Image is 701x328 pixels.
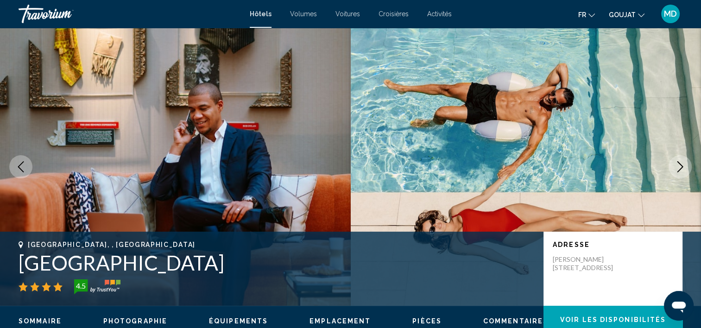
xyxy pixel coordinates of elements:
span: MD [664,9,677,19]
span: GOUJAT [609,11,636,19]
p: Adresse [553,241,673,248]
button: Équipements [209,317,268,325]
button: Commentaires [483,317,548,325]
span: Photographie [103,317,167,325]
button: Photographie [103,317,167,325]
a: Hôtels [250,10,272,18]
iframe: Bouton de lancement de la fenêtre de messagerie [664,291,694,321]
a: Activités [427,10,452,18]
span: Sommaire [19,317,62,325]
button: Emplacement [309,317,371,325]
div: 4.5 [71,280,90,291]
button: Changer de devise [609,8,644,21]
p: [PERSON_NAME][STREET_ADDRESS] [553,255,627,272]
img: trustyou-badge-hor.svg [74,279,120,294]
span: Emplacement [309,317,371,325]
button: Sommaire [19,317,62,325]
button: Menu utilisateur [658,4,682,24]
span: Commentaires [483,317,548,325]
button: Pièces [412,317,442,325]
span: Équipements [209,317,268,325]
span: Fr [578,11,586,19]
span: Voir les disponibilités [560,316,666,324]
a: Volumes [290,10,317,18]
button: Changer la langue [578,8,595,21]
a: Travorium [19,5,240,23]
a: Voitures [335,10,360,18]
a: Croisières [379,10,409,18]
span: Pièces [412,317,442,325]
span: [GEOGRAPHIC_DATA], , [GEOGRAPHIC_DATA] [28,241,196,248]
button: Image suivante [669,155,692,178]
h1: [GEOGRAPHIC_DATA] [19,251,534,275]
button: Image précédente [9,155,32,178]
